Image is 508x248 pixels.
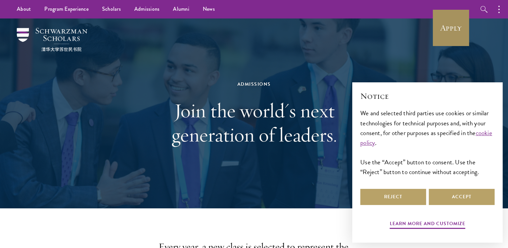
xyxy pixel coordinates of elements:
a: Apply [432,9,470,47]
button: Reject [360,189,426,205]
button: Learn more and customize [390,219,465,230]
div: We and selected third parties use cookies or similar technologies for technical purposes and, wit... [360,108,495,176]
a: cookie policy [360,128,492,148]
button: Accept [429,189,495,205]
h1: Join the world's next generation of leaders. [138,98,370,147]
div: Admissions [138,80,370,88]
h2: Notice [360,90,495,102]
img: Schwarzman Scholars [17,28,87,51]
